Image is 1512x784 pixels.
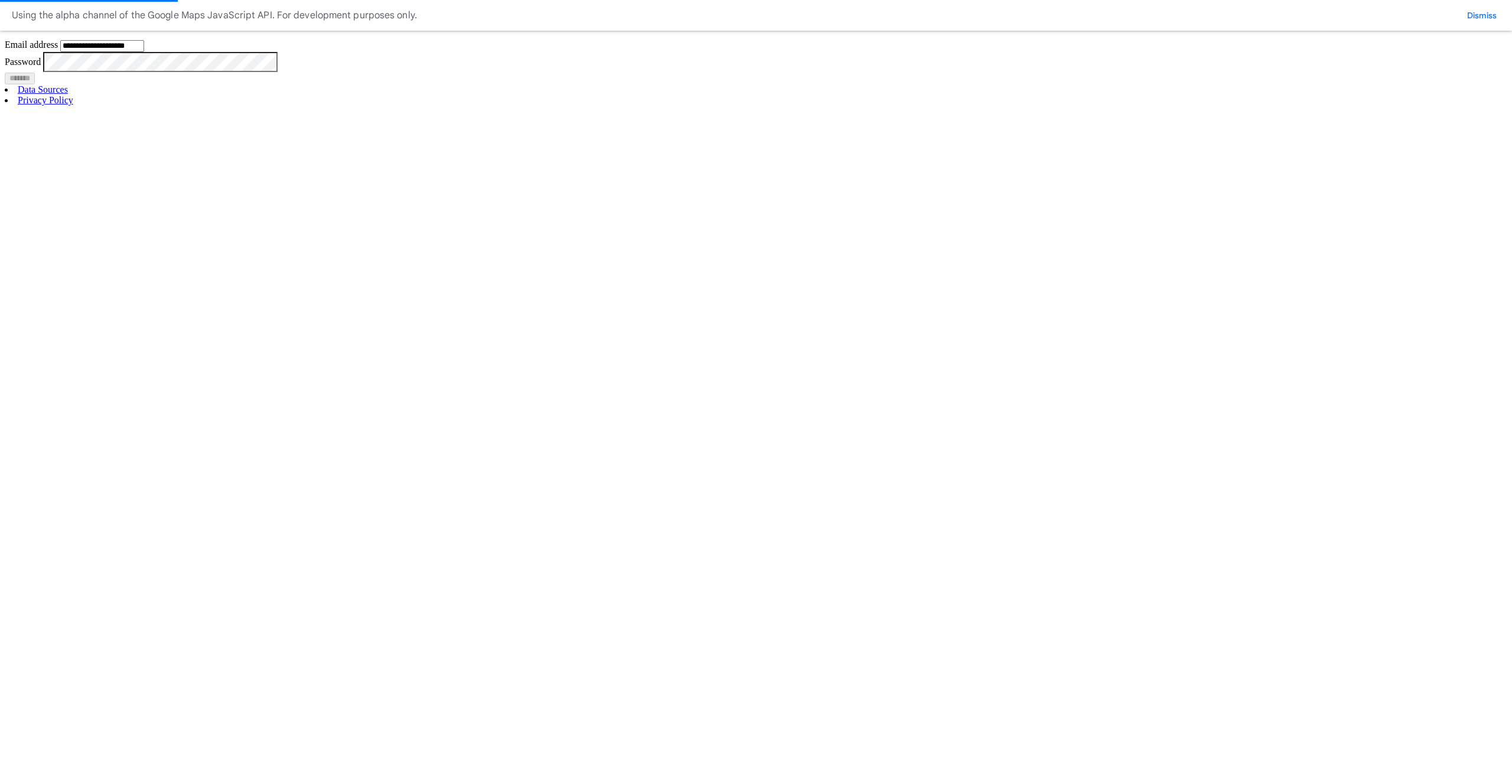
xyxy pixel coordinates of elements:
div: Using the alpha channel of the Google Maps JavaScript API. For development purposes only. [12,7,417,24]
label: Email address [5,40,58,50]
label: Password [5,56,41,66]
a: Privacy Policy [18,95,73,105]
button: Dismiss [1464,9,1500,21]
a: Data Sources [18,84,68,94]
